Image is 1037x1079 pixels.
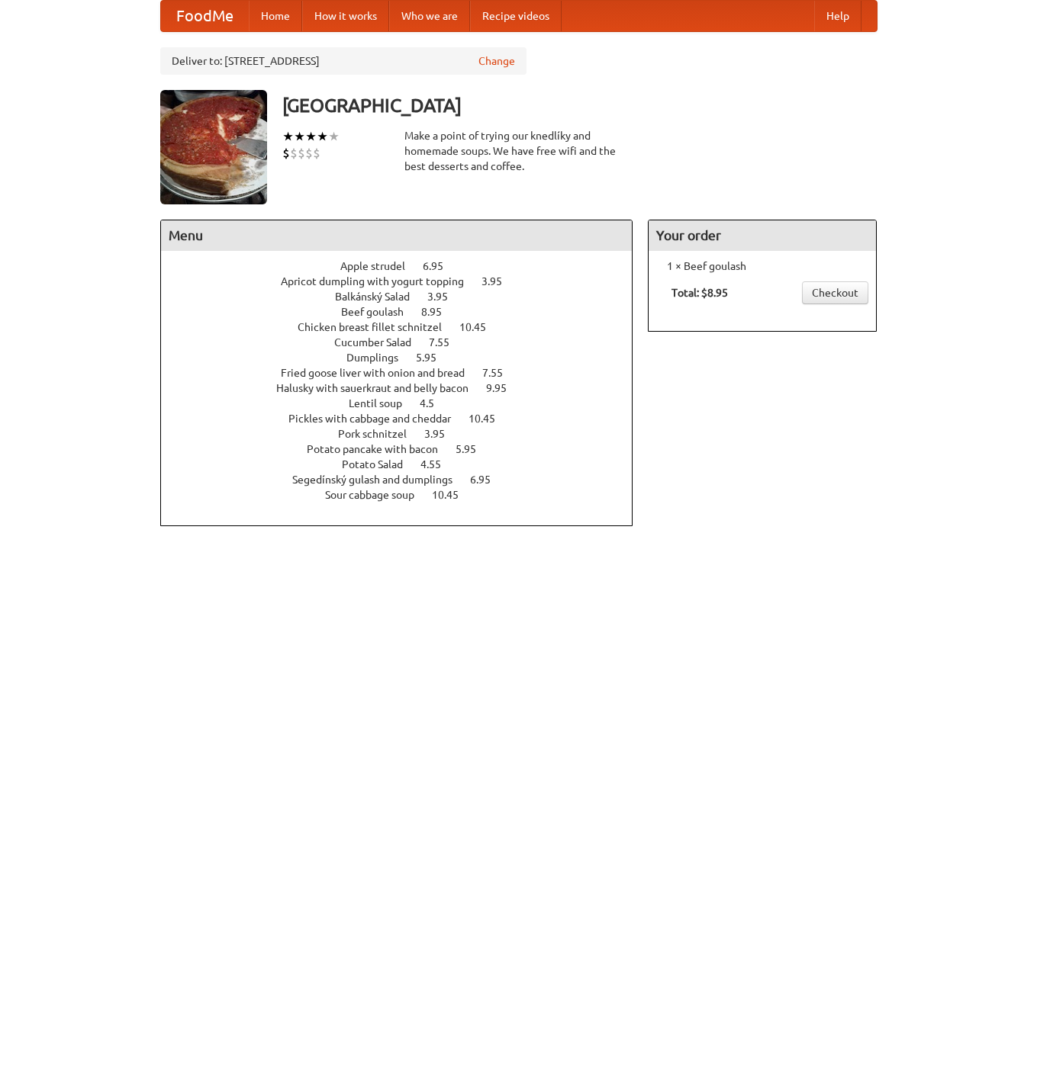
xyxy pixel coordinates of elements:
[325,489,430,501] span: Sour cabbage soup
[281,275,530,287] a: Apricot dumpling with yogurt topping 3.95
[389,1,470,31] a: Who we are
[470,1,562,31] a: Recipe videos
[459,321,501,333] span: 10.45
[342,458,469,470] a: Potato Salad 4.55
[420,458,456,470] span: 4.55
[305,145,313,162] li: $
[298,321,457,333] span: Chicken breast fillet schnitzel
[282,128,294,145] li: ★
[290,145,298,162] li: $
[161,1,249,31] a: FoodMe
[420,397,449,409] span: 4.5
[416,352,452,364] span: 5.95
[432,489,474,501] span: 10.45
[671,287,728,299] b: Total: $8.95
[427,291,463,303] span: 3.95
[341,306,470,318] a: Beef goulash 8.95
[292,474,519,486] a: Segedínský gulash and dumplings 6.95
[338,428,473,440] a: Pork schnitzel 3.95
[160,47,527,75] div: Deliver to: [STREET_ADDRESS]
[423,260,459,272] span: 6.95
[656,259,868,274] li: 1 × Beef goulash
[404,128,633,174] div: Make a point of trying our knedlíky and homemade soups. We have free wifi and the best desserts a...
[470,474,506,486] span: 6.95
[313,145,320,162] li: $
[298,321,514,333] a: Chicken breast fillet schnitzel 10.45
[281,367,531,379] a: Fried goose liver with onion and bread 7.55
[298,145,305,162] li: $
[249,1,302,31] a: Home
[288,413,523,425] a: Pickles with cabbage and cheddar 10.45
[161,220,633,251] h4: Menu
[294,128,305,145] li: ★
[334,336,478,348] a: Cucumber Salad 7.55
[302,1,389,31] a: How it works
[276,382,484,394] span: Halusky with sauerkraut and belly bacon
[456,443,491,455] span: 5.95
[341,306,419,318] span: Beef goulash
[338,428,422,440] span: Pork schnitzel
[281,367,480,379] span: Fried goose liver with onion and bread
[307,443,504,455] a: Potato pancake with bacon 5.95
[469,413,510,425] span: 10.45
[325,489,487,501] a: Sour cabbage soup 10.45
[340,260,420,272] span: Apple strudel
[342,458,418,470] span: Potato Salad
[335,291,425,303] span: Balkánský Salad
[307,443,453,455] span: Potato pancake with bacon
[349,397,417,409] span: Lentil soup
[292,474,468,486] span: Segedínský gulash and dumplings
[346,352,414,364] span: Dumplings
[317,128,328,145] li: ★
[429,336,465,348] span: 7.55
[346,352,465,364] a: Dumplings 5.95
[328,128,340,145] li: ★
[334,336,427,348] span: Cucumber Salad
[160,90,267,204] img: angular.jpg
[814,1,861,31] a: Help
[424,428,460,440] span: 3.95
[802,281,868,304] a: Checkout
[282,145,290,162] li: $
[335,291,476,303] a: Balkánský Salad 3.95
[276,382,535,394] a: Halusky with sauerkraut and belly bacon 9.95
[288,413,466,425] span: Pickles with cabbage and cheddar
[478,53,515,69] a: Change
[482,367,518,379] span: 7.55
[481,275,517,287] span: 3.95
[282,90,878,120] h3: [GEOGRAPHIC_DATA]
[340,260,472,272] a: Apple strudel 6.95
[349,397,462,409] a: Lentil soup 4.5
[305,128,317,145] li: ★
[421,306,457,318] span: 8.95
[486,382,522,394] span: 9.95
[281,275,479,287] span: Apricot dumpling with yogurt topping
[649,220,876,251] h4: Your order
